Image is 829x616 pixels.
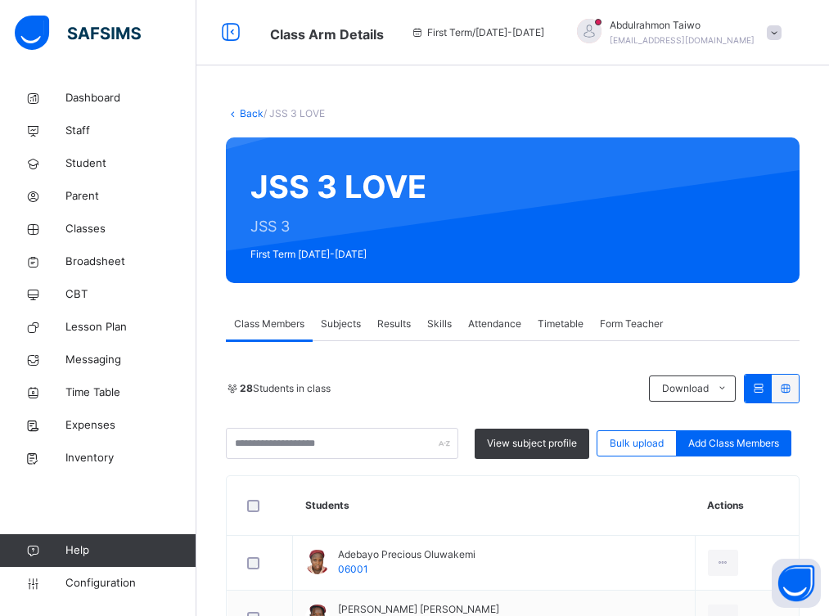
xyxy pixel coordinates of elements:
[610,18,755,33] span: Abdulrahmon Taiwo
[65,575,196,591] span: Configuration
[65,286,196,303] span: CBT
[695,476,799,536] th: Actions
[65,542,196,559] span: Help
[65,352,196,368] span: Messaging
[338,547,475,562] span: Adebayo Precious Oluwakemi
[293,476,696,536] th: Students
[65,155,196,172] span: Student
[240,381,331,396] span: Students in class
[250,247,426,262] span: First Term [DATE]-[DATE]
[662,381,709,396] span: Download
[65,450,196,466] span: Inventory
[15,16,141,50] img: safsims
[411,25,544,40] span: session/term information
[65,221,196,237] span: Classes
[240,382,253,394] b: 28
[610,35,755,45] span: [EMAIL_ADDRESS][DOMAIN_NAME]
[65,417,196,434] span: Expenses
[377,317,411,331] span: Results
[772,559,821,608] button: Open asap
[321,317,361,331] span: Subjects
[600,317,663,331] span: Form Teacher
[538,317,583,331] span: Timetable
[65,254,196,270] span: Broadsheet
[65,384,196,401] span: Time Table
[65,90,196,106] span: Dashboard
[487,436,577,451] span: View subject profile
[270,26,384,43] span: Class Arm Details
[427,317,452,331] span: Skills
[610,436,664,451] span: Bulk upload
[234,317,304,331] span: Class Members
[65,123,196,139] span: Staff
[338,563,368,575] span: 06001
[240,107,264,119] a: Back
[561,18,790,47] div: AbdulrahmonTaiwo
[65,319,196,335] span: Lesson Plan
[264,107,325,119] span: / JSS 3 LOVE
[468,317,521,331] span: Attendance
[688,436,779,451] span: Add Class Members
[65,188,196,205] span: Parent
